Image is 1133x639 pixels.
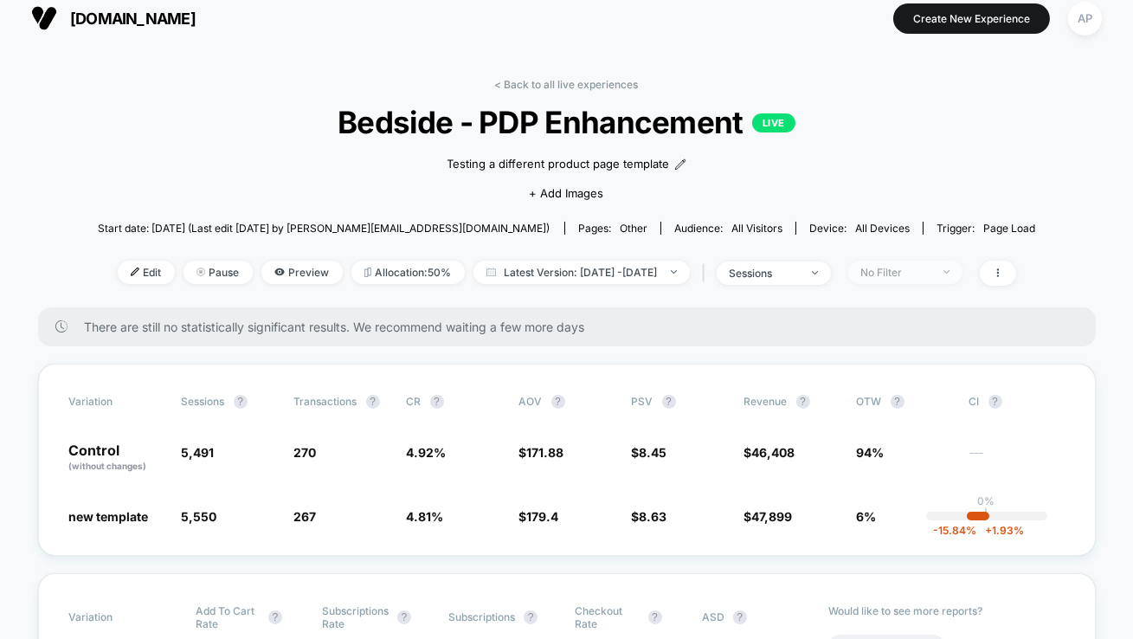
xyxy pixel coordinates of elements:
p: Control [69,443,164,473]
img: end [671,270,677,274]
button: [DOMAIN_NAME] [26,4,201,32]
span: $ [744,445,795,460]
div: Audience: [674,222,782,235]
p: Would like to see more reports? [828,604,1065,617]
span: Add To Cart Rate [196,604,260,630]
span: Variation [69,604,164,630]
p: | [985,507,988,520]
button: ? [551,395,565,409]
button: ? [366,395,380,409]
span: There are still no statistically significant results. We recommend waiting a few more days [85,319,1061,334]
div: sessions [730,267,799,280]
span: ASD [702,610,724,623]
span: AOV [519,395,543,408]
span: $ [632,509,667,524]
span: CI [969,395,1065,409]
span: All Visitors [731,222,782,235]
span: Start date: [DATE] (Last edit [DATE] by [PERSON_NAME][EMAIL_ADDRESS][DOMAIN_NAME]) [98,222,550,235]
span: [DOMAIN_NAME] [70,10,196,28]
button: ? [430,395,444,409]
span: 5,491 [182,445,215,460]
p: LIVE [752,113,795,132]
span: 4.81 % [407,509,444,524]
span: Page Load [983,222,1035,235]
img: rebalance [364,268,371,277]
span: 8.45 [640,445,667,460]
span: Checkout Rate [576,604,640,630]
button: Create New Experience [893,3,1050,34]
span: Subscriptions [448,610,515,623]
a: < Back to all live experiences [495,78,639,91]
span: other [620,222,647,235]
div: AP [1068,2,1102,35]
img: end [943,270,950,274]
span: 47,899 [752,509,793,524]
span: (without changes) [69,461,147,471]
button: ? [234,395,248,409]
span: 8.63 [640,509,667,524]
button: ? [397,610,411,624]
span: 270 [294,445,317,460]
span: 1.93 % [976,524,1024,537]
span: $ [744,509,793,524]
span: $ [519,445,564,460]
button: ? [796,395,810,409]
span: Latest Version: [DATE] - [DATE] [473,261,690,284]
button: ? [524,610,538,624]
p: 0% [978,494,995,507]
button: ? [891,395,904,409]
div: No Filter [861,266,930,279]
span: Revenue [744,395,788,408]
span: $ [632,445,667,460]
img: end [812,271,818,274]
div: Trigger: [937,222,1035,235]
span: Allocation: 50% [351,261,465,284]
button: AP [1063,1,1107,36]
span: Pause [183,261,253,284]
span: + Add Images [530,186,604,200]
span: Device: [795,222,923,235]
span: + [985,524,992,537]
span: 4.92 % [407,445,447,460]
span: $ [519,509,559,524]
div: Pages: [578,222,647,235]
span: Transactions [294,395,357,408]
span: Variation [69,395,164,409]
img: end [196,268,205,276]
img: Visually logo [31,5,57,31]
span: 46,408 [752,445,795,460]
span: -15.84 % [933,524,976,537]
span: Testing a different product page template [447,156,670,173]
span: Subscriptions Rate [322,604,389,630]
span: 94% [857,445,885,460]
img: calendar [486,268,496,276]
span: 6% [857,509,877,524]
span: PSV [632,395,653,408]
button: ? [662,395,676,409]
img: edit [131,268,139,276]
button: ? [988,395,1002,409]
span: new template [69,509,149,524]
span: Sessions [182,395,225,408]
button: ? [648,610,662,624]
button: ? [268,610,282,624]
span: | [698,261,717,286]
span: Preview [261,261,343,284]
span: --- [969,448,1065,473]
button: ? [733,610,747,624]
span: CR [407,395,422,408]
span: 179.4 [527,509,559,524]
span: 5,550 [182,509,217,524]
span: 171.88 [527,445,564,460]
span: OTW [857,395,952,409]
span: Edit [118,261,175,284]
span: Bedside - PDP Enhancement [145,104,988,140]
span: all devices [855,222,910,235]
span: 267 [294,509,317,524]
